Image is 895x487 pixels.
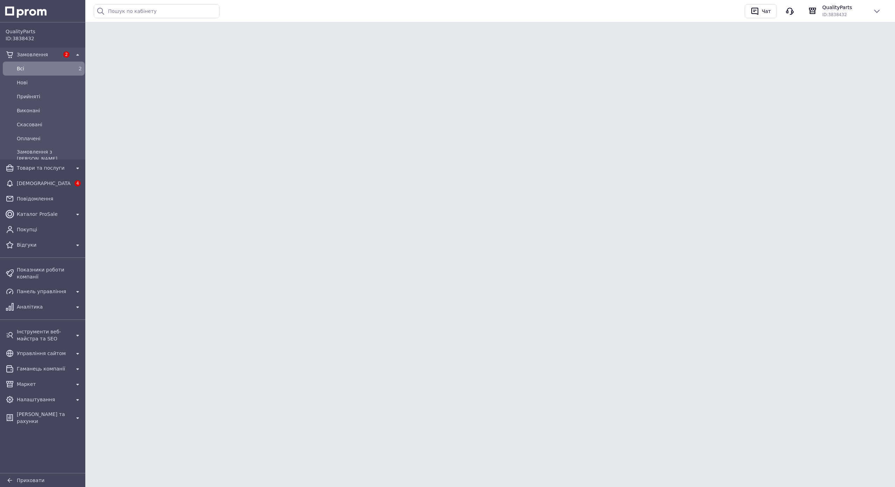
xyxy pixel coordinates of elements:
[17,195,82,202] span: Повідомлення
[17,164,71,171] span: Товари та послуги
[17,148,82,162] span: Замовлення з [PERSON_NAME]
[6,36,34,41] span: ID: 3838432
[760,6,772,16] div: Чат
[17,93,82,100] span: Прийняті
[17,303,71,310] span: Аналітика
[17,381,71,388] span: Маркет
[79,66,82,71] span: 2
[17,107,82,114] span: Виконані
[6,28,82,35] span: QualityParts
[17,79,82,86] span: Нові
[94,4,220,18] input: Пошук по кабінету
[822,12,847,17] span: ID: 3838432
[17,135,82,142] span: Оплачені
[17,288,71,295] span: Панель управління
[17,226,82,233] span: Покупці
[17,65,68,72] span: Всi
[745,4,777,18] button: Чат
[17,350,71,357] span: Управління сайтом
[17,365,71,372] span: Гаманець компанії
[17,411,71,425] span: [PERSON_NAME] та рахунки
[17,121,82,128] span: Скасовані
[822,4,867,11] span: QualityParts
[74,180,81,186] span: 4
[17,396,71,403] span: Налаштування
[63,51,70,58] span: 2
[17,266,82,280] span: Показники роботи компанії
[17,478,44,483] span: Приховати
[17,328,71,342] span: Інструменти веб-майстра та SEO
[17,241,71,248] span: Відгуки
[17,211,71,218] span: Каталог ProSale
[17,180,71,187] span: [DEMOGRAPHIC_DATA]
[17,51,59,58] span: Замовлення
